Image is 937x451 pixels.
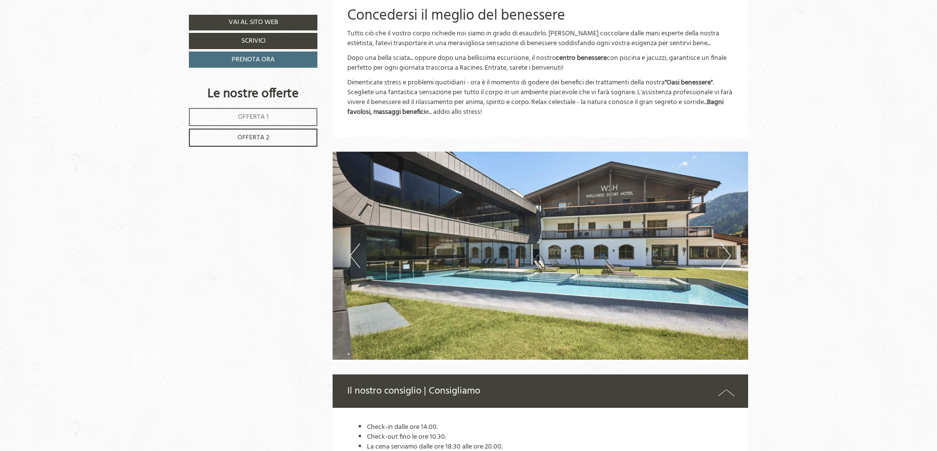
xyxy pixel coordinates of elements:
p: Dopo una bella sciata... oppure dopo una bellissima escursione, il nostro con piscina e jacuzzi, ... [347,53,734,73]
button: Previous [350,243,360,268]
div: Le nostre offerte [189,85,317,103]
button: Next [721,243,731,268]
a: Scrivici [189,33,317,49]
strong: "Oasi benessere" [665,77,713,88]
p: Tutto ciò che il vostro corpo richiede noi siamo in grado di esaudirlo. [PERSON_NAME] coccolare d... [347,29,734,49]
p: Dimenticate stress e problemi quotidiani - ora è il momento di godere dei benefici dei trattament... [347,78,734,117]
li: Check-in dalle ore 14:00. [367,423,734,432]
span: Offerta 1 [238,111,269,123]
h2: Concedersi il meglio del benessere [347,8,734,24]
span: Offerta 2 [237,132,269,143]
a: Prenota ora [189,52,317,68]
strong: Bagni favolosi, massaggi benefici [347,97,724,118]
strong: centro benessere [556,53,607,64]
li: Check-out fino le ore 10:30. [367,432,734,442]
div: Il nostro consiglio | Consigliamo [333,374,749,408]
a: Vai al sito web [189,15,317,30]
